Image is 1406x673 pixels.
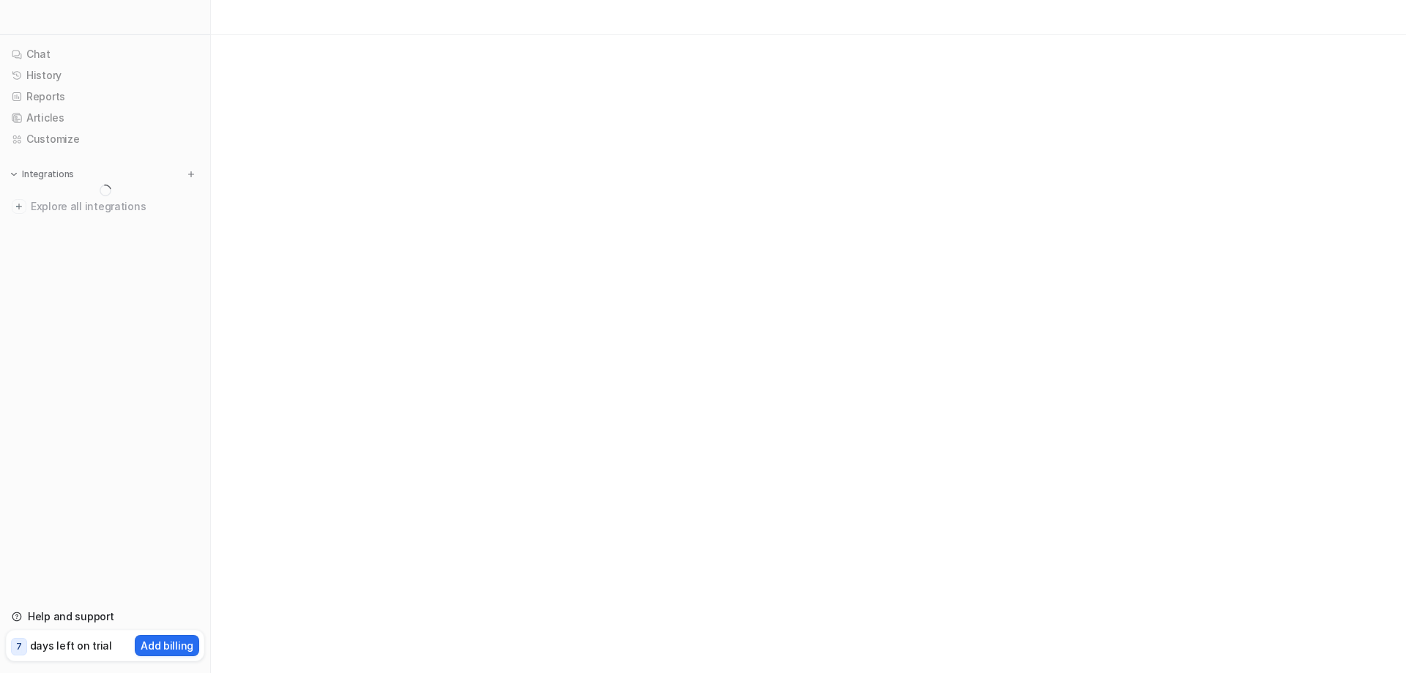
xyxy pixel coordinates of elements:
[6,196,204,217] a: Explore all integrations
[16,640,22,653] p: 7
[6,44,204,64] a: Chat
[6,86,204,107] a: Reports
[6,129,204,149] a: Customize
[22,168,74,180] p: Integrations
[6,65,204,86] a: History
[186,169,196,179] img: menu_add.svg
[6,606,204,627] a: Help and support
[31,195,198,218] span: Explore all integrations
[12,199,26,214] img: explore all integrations
[6,167,78,182] button: Integrations
[135,635,199,656] button: Add billing
[141,638,193,653] p: Add billing
[30,638,112,653] p: days left on trial
[9,169,19,179] img: expand menu
[6,108,204,128] a: Articles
